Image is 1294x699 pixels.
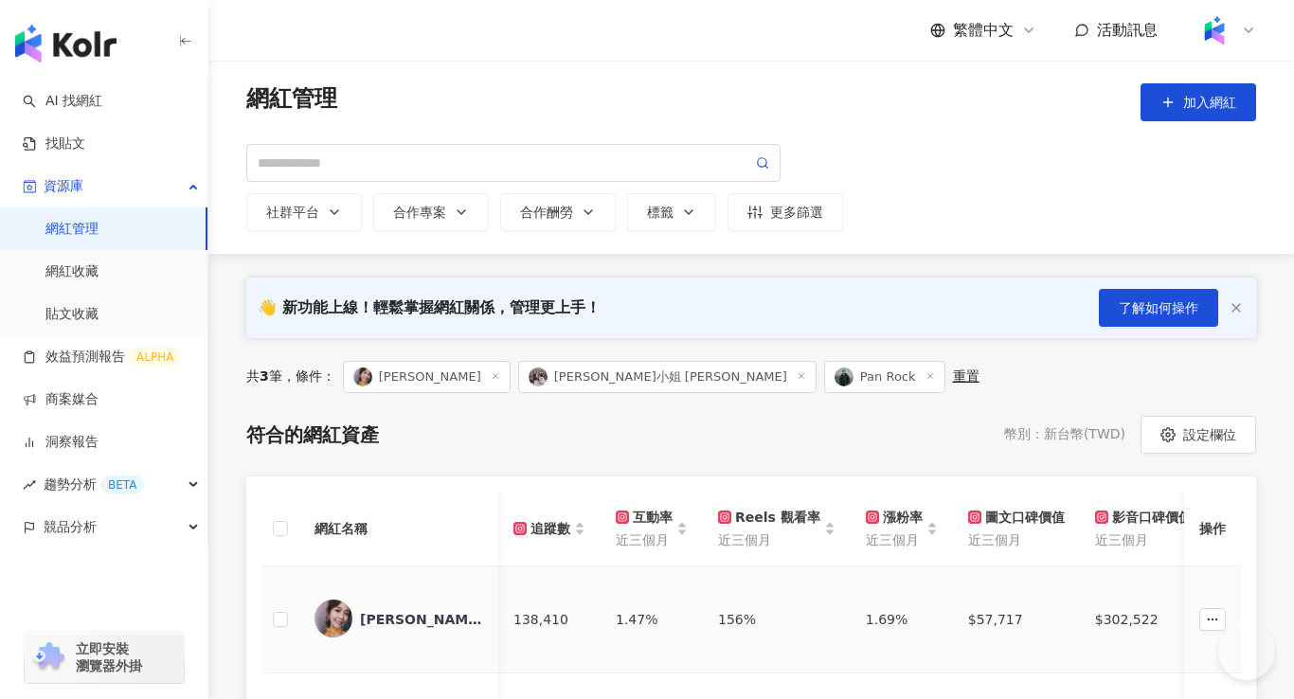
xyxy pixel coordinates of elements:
[718,529,820,550] span: 近三個月
[1218,623,1275,680] iframe: Help Scout Beacon - Open
[1183,427,1236,442] span: 設定欄位
[866,609,938,630] div: 1.69%
[246,83,337,121] span: 網紅管理
[45,262,99,281] a: 網紅收藏
[353,367,372,386] img: KOL Avatar
[616,529,673,550] span: 近三個月
[360,610,483,629] div: [PERSON_NAME]
[718,609,836,630] div: 156%
[968,529,1065,550] span: 近三個月
[953,368,979,385] div: 重置
[258,297,601,318] div: 👋 新功能上線！輕鬆掌握網紅關係，管理更上手！
[23,433,99,452] a: 洞察報告
[23,478,36,492] span: rise
[518,361,817,393] span: [PERSON_NAME]小姐 [PERSON_NAME]
[1183,95,1236,110] span: 加入網紅
[1099,289,1218,327] button: 了解如何操作
[299,492,498,566] th: 網紅名稱
[616,507,673,528] div: 互動率
[23,92,102,111] a: searchAI 找網紅
[266,205,342,220] div: 社群平台
[1095,609,1192,630] div: $302,522
[44,506,97,548] span: 競品分析
[968,609,1065,630] div: $57,717
[1004,425,1125,444] div: 幣別 ： 新台幣 ( TWD )
[1141,83,1256,121] button: 加入網紅
[15,25,117,63] img: logo
[1119,300,1198,315] span: 了解如何操作
[1097,21,1158,39] span: 活動訊息
[513,518,570,539] div: 追蹤數
[44,463,144,506] span: 趨勢分析
[1095,529,1192,550] span: 近三個月
[500,193,616,231] button: 合作酬勞
[315,600,352,637] img: KOL Avatar
[260,368,269,384] span: 3
[23,348,181,367] a: 效益預測報告ALPHA
[616,609,688,630] div: 1.47%
[953,20,1014,41] span: 繁體中文
[513,609,585,630] div: 138,410
[520,205,596,220] div: 合作酬勞
[373,193,489,231] button: 合作專案
[25,632,184,683] a: chrome extension立即安裝 瀏覽器外掛
[246,193,362,231] button: 社群平台
[45,305,99,324] a: 貼文收藏
[1141,416,1256,454] button: 設定欄位
[282,368,296,384] span: ，
[343,361,511,393] span: [PERSON_NAME]
[1184,492,1241,566] th: 操作
[23,390,99,409] a: 商案媒合
[296,368,335,384] span: 條件：
[835,367,854,386] img: KOL Avatar
[393,205,469,220] div: 合作專案
[647,205,696,220] div: 標籤
[45,220,99,239] a: 網紅管理
[30,642,67,672] img: chrome extension
[44,165,83,207] span: 資源庫
[23,134,85,153] a: 找貼文
[1196,12,1232,48] img: Kolr%20app%20icon%20%281%29.png
[866,507,923,528] div: 漲粉率
[728,193,843,231] button: 更多篩選
[824,361,945,393] span: Pan Rock
[968,507,1065,528] div: 圖文口碑價值
[747,205,823,220] div: 更多篩選
[246,421,379,448] div: 符合的網紅資產
[529,367,548,386] img: KOL Avatar
[866,529,923,550] span: 近三個月
[627,193,716,231] button: 標籤
[100,475,144,494] div: BETA
[76,640,142,674] span: 立即安裝 瀏覽器外掛
[246,368,282,384] span: 共 筆
[1095,507,1192,528] div: 影音口碑價值
[718,507,820,528] div: Reels 觀看率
